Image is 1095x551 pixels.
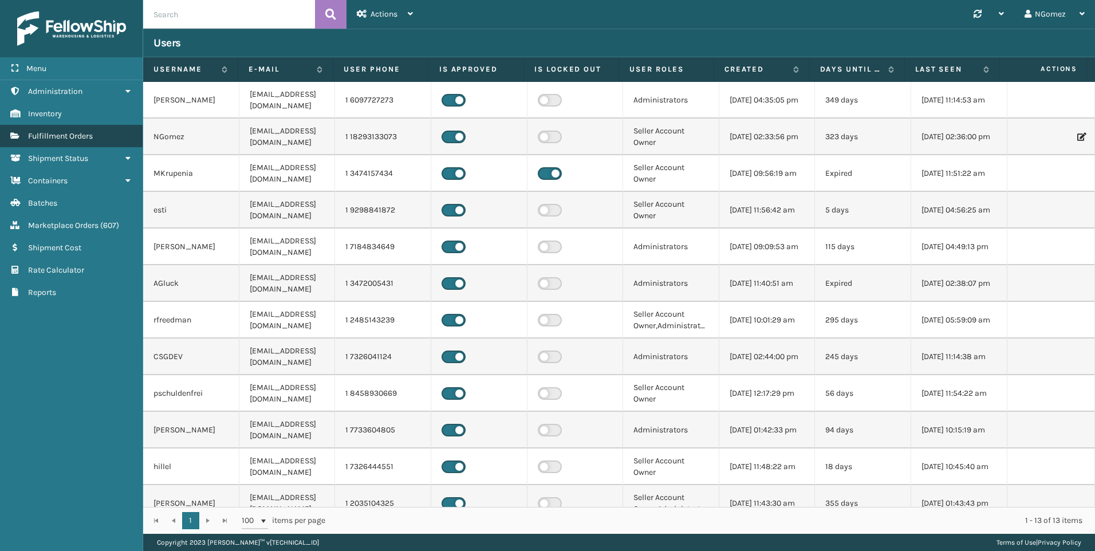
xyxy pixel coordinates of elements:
td: 1 9298841872 [335,192,431,229]
td: [DATE] 11:43:30 am [719,485,816,522]
td: [DATE] 10:15:19 am [911,412,1007,448]
td: [DATE] 11:54:22 am [911,375,1007,412]
td: 5 days [815,192,911,229]
span: Actions [371,9,397,19]
td: 1 7733604805 [335,412,431,448]
td: [DATE] 11:51:22 am [911,155,1007,192]
td: [PERSON_NAME] [143,485,239,522]
td: [EMAIL_ADDRESS][DOMAIN_NAME] [239,155,336,192]
td: [EMAIL_ADDRESS][DOMAIN_NAME] [239,119,336,155]
td: [DATE] 04:35:05 pm [719,82,816,119]
td: Seller Account Owner,Administrators [623,302,719,339]
div: 1 - 13 of 13 items [341,515,1082,526]
td: 1 8458930669 [335,375,431,412]
td: [EMAIL_ADDRESS][DOMAIN_NAME] [239,375,336,412]
label: Is Approved [439,64,513,74]
td: [EMAIL_ADDRESS][DOMAIN_NAME] [239,82,336,119]
td: 1 2485143239 [335,302,431,339]
span: Actions [1003,60,1084,78]
span: Containers [28,176,68,186]
td: rfreedman [143,302,239,339]
td: Expired [815,155,911,192]
label: User phone [344,64,417,74]
td: esti [143,192,239,229]
td: Administrators [623,265,719,302]
td: [DATE] 02:33:56 pm [719,119,816,155]
td: CSGDEV [143,339,239,375]
td: Seller Account Owner [623,192,719,229]
td: 1 6097727273 [335,82,431,119]
td: [DATE] 12:17:29 pm [719,375,816,412]
td: [EMAIL_ADDRESS][DOMAIN_NAME] [239,192,336,229]
span: Shipment Status [28,154,88,163]
td: 115 days [815,229,911,265]
span: Rate Calculator [28,265,84,275]
span: Marketplace Orders [28,221,99,230]
td: [DATE] 01:42:33 pm [719,412,816,448]
td: 1 7184834649 [335,229,431,265]
td: [PERSON_NAME] [143,412,239,448]
a: Privacy Policy [1038,538,1081,546]
td: 295 days [815,302,911,339]
td: NGomez [143,119,239,155]
td: [EMAIL_ADDRESS][DOMAIN_NAME] [239,229,336,265]
span: Batches [28,198,57,208]
span: Shipment Cost [28,243,81,253]
td: Expired [815,265,911,302]
label: User Roles [629,64,703,74]
td: [EMAIL_ADDRESS][DOMAIN_NAME] [239,339,336,375]
td: AGluck [143,265,239,302]
td: 1 18293133073 [335,119,431,155]
td: Seller Account Owner [623,375,719,412]
a: 1 [182,512,199,529]
td: 18 days [815,448,911,485]
td: Administrators [623,229,719,265]
img: logo [17,11,126,46]
td: Seller Account Owner [623,448,719,485]
td: 56 days [815,375,911,412]
td: [DATE] 10:01:29 am [719,302,816,339]
i: Edit [1077,133,1084,141]
td: [DATE] 11:14:53 am [911,82,1007,119]
td: [EMAIL_ADDRESS][DOMAIN_NAME] [239,448,336,485]
span: Reports [28,288,56,297]
td: MKrupenia [143,155,239,192]
td: [DATE] 11:48:22 am [719,448,816,485]
td: [DATE] 11:40:51 am [719,265,816,302]
td: pschuldenfrei [143,375,239,412]
td: 349 days [815,82,911,119]
td: [PERSON_NAME] [143,229,239,265]
td: 245 days [815,339,911,375]
td: [EMAIL_ADDRESS][DOMAIN_NAME] [239,265,336,302]
td: 1 7326041124 [335,339,431,375]
td: [DATE] 01:43:43 pm [911,485,1007,522]
td: 1 3474157434 [335,155,431,192]
td: [DATE] 02:44:00 pm [719,339,816,375]
label: E-mail [249,64,311,74]
td: [EMAIL_ADDRESS][DOMAIN_NAME] [239,302,336,339]
td: [DATE] 10:45:40 am [911,448,1007,485]
td: Administrators [623,412,719,448]
td: Seller Account Owner [623,119,719,155]
label: Username [153,64,216,74]
td: [DATE] 11:56:42 am [719,192,816,229]
span: 100 [242,515,259,526]
td: [EMAIL_ADDRESS][DOMAIN_NAME] [239,485,336,522]
td: [DATE] 02:36:00 pm [911,119,1007,155]
td: 1 7326444551 [335,448,431,485]
span: Menu [26,64,46,73]
td: [EMAIL_ADDRESS][DOMAIN_NAME] [239,412,336,448]
div: | [996,534,1081,551]
td: 1 3472005431 [335,265,431,302]
td: Administrators [623,82,719,119]
td: [DATE] 02:38:07 pm [911,265,1007,302]
label: Last Seen [915,64,978,74]
p: Copyright 2023 [PERSON_NAME]™ v [TECHNICAL_ID] [157,534,319,551]
label: Is Locked Out [534,64,608,74]
td: 323 days [815,119,911,155]
td: [DATE] 11:14:38 am [911,339,1007,375]
td: [DATE] 05:59:09 am [911,302,1007,339]
td: [DATE] 04:49:13 pm [911,229,1007,265]
td: 1 2035104325 [335,485,431,522]
td: hillel [143,448,239,485]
